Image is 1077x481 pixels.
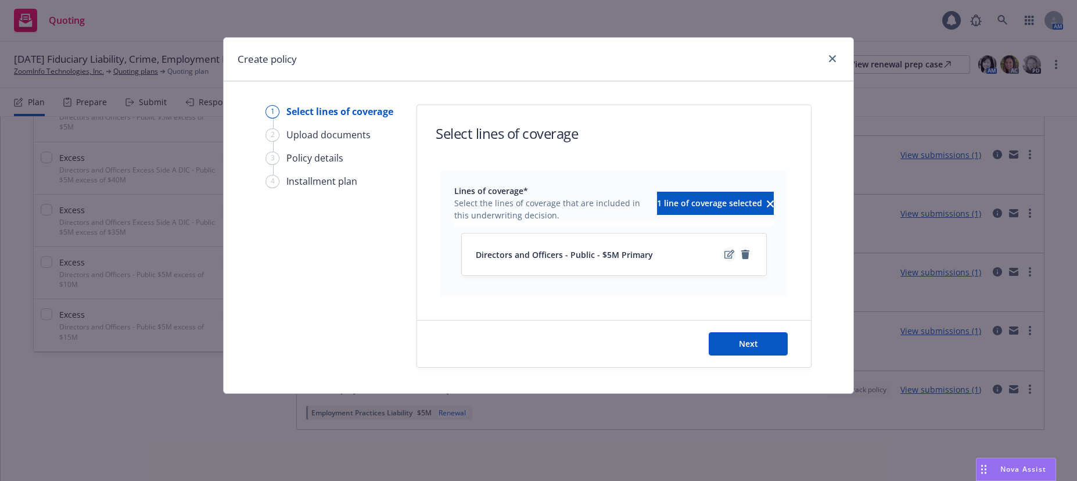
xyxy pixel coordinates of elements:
[265,128,279,142] div: 2
[767,200,774,207] svg: clear selection
[436,124,578,143] h1: Select lines of coverage
[739,338,758,349] span: Next
[825,52,839,66] a: close
[657,192,774,215] button: 1 line of coverage selectedclear selection
[265,175,279,188] div: 4
[709,332,788,356] button: Next
[454,185,650,197] span: Lines of coverage*
[657,198,762,209] span: 1 line of coverage selected
[977,458,991,480] div: Drag to move
[286,105,393,119] div: Select lines of coverage
[238,52,297,67] h1: Create policy
[1000,464,1046,474] span: Nova Assist
[738,247,752,261] a: remove
[286,174,357,188] div: Installment plan
[476,249,653,261] span: Directors and Officers - Public - $5M Primary
[286,128,371,142] div: Upload documents
[265,105,279,119] div: 1
[722,247,736,261] a: edit
[976,458,1056,481] button: Nova Assist
[265,152,279,165] div: 3
[454,197,650,221] span: Select the lines of coverage that are included in this underwriting decision.
[286,151,343,165] div: Policy details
